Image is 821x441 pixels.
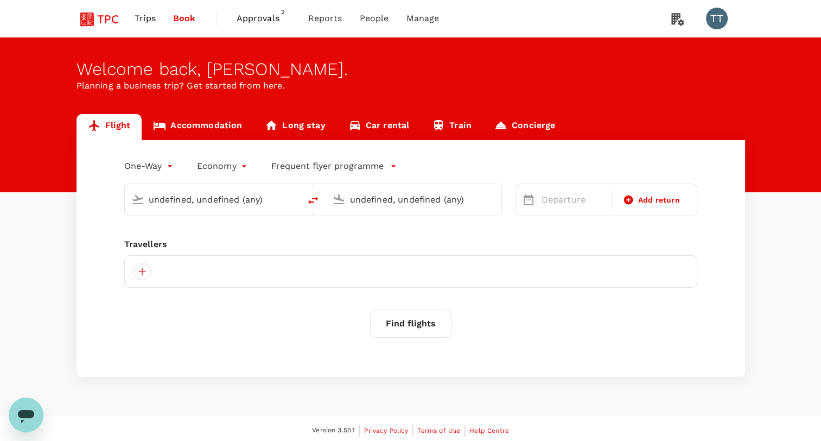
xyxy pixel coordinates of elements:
[312,425,355,436] span: Version 3.50.1
[494,198,496,200] button: Open
[278,7,289,17] span: 2
[292,198,295,200] button: Open
[421,114,483,140] a: Train
[350,191,479,208] input: Going to
[135,12,156,25] span: Trips
[337,114,421,140] a: Car rental
[124,238,697,251] div: Travellers
[271,160,397,173] button: Frequent flyer programme
[253,114,336,140] a: Long stay
[469,425,509,437] a: Help Centre
[300,187,326,213] button: delete
[308,12,342,25] span: Reports
[706,8,728,29] div: TT
[271,160,384,173] p: Frequent flyer programme
[77,7,126,30] img: Tsao Pao Chee Group Pte Ltd
[364,427,408,434] span: Privacy Policy
[9,398,43,432] iframe: Button to launch messaging window
[417,427,460,434] span: Terms of Use
[417,425,460,437] a: Terms of Use
[370,310,451,338] button: Find flights
[197,157,250,175] div: Economy
[364,425,408,437] a: Privacy Policy
[77,79,745,92] p: Planning a business trip? Get started from here.
[542,193,606,206] p: Departure
[483,114,567,140] a: Concierge
[149,191,277,208] input: Depart from
[469,427,509,434] span: Help Centre
[237,12,291,25] span: Approvals
[406,12,439,25] span: Manage
[77,114,142,140] a: Flight
[77,59,745,79] div: Welcome back , [PERSON_NAME] .
[142,114,253,140] a: Accommodation
[360,12,389,25] span: People
[638,194,680,206] span: Add return
[173,12,196,25] span: Book
[124,157,175,175] div: One-Way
